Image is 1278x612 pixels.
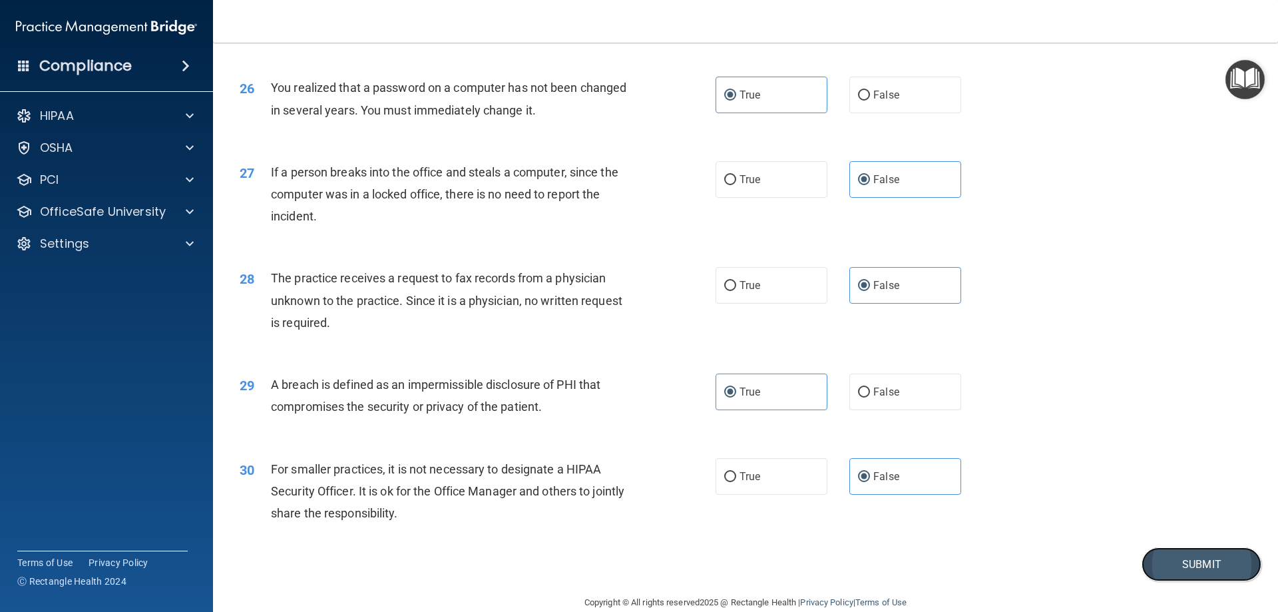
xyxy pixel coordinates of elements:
[39,57,132,75] h4: Compliance
[16,172,194,188] a: PCI
[855,597,907,607] a: Terms of Use
[271,271,622,329] span: The practice receives a request to fax records from a physician unknown to the practice. Since it...
[873,279,899,292] span: False
[740,386,760,398] span: True
[1142,547,1261,581] button: Submit
[858,472,870,482] input: False
[858,175,870,185] input: False
[740,173,760,186] span: True
[740,470,760,483] span: True
[240,462,254,478] span: 30
[724,91,736,101] input: True
[40,236,89,252] p: Settings
[16,204,194,220] a: OfficeSafe University
[271,81,626,117] span: You realized that a password on a computer has not been changed in several years. You must immedi...
[873,386,899,398] span: False
[873,89,899,101] span: False
[16,236,194,252] a: Settings
[240,165,254,181] span: 27
[16,108,194,124] a: HIPAA
[724,388,736,398] input: True
[40,108,74,124] p: HIPAA
[40,172,59,188] p: PCI
[858,281,870,291] input: False
[271,462,624,520] span: For smaller practices, it is not necessary to designate a HIPAA Security Officer. It is ok for th...
[724,281,736,291] input: True
[17,556,73,569] a: Terms of Use
[16,14,197,41] img: PMB logo
[1211,520,1262,571] iframe: Drift Widget Chat Controller
[89,556,148,569] a: Privacy Policy
[240,378,254,394] span: 29
[271,378,600,414] span: A breach is defined as an impermissible disclosure of PHI that compromises the security or privac...
[740,89,760,101] span: True
[858,388,870,398] input: False
[40,204,166,220] p: OfficeSafe University
[724,472,736,482] input: True
[858,91,870,101] input: False
[17,575,126,588] span: Ⓒ Rectangle Health 2024
[1225,60,1265,99] button: Open Resource Center
[800,597,853,607] a: Privacy Policy
[40,140,73,156] p: OSHA
[740,279,760,292] span: True
[240,271,254,287] span: 28
[724,175,736,185] input: True
[873,470,899,483] span: False
[240,81,254,97] span: 26
[271,165,618,223] span: If a person breaks into the office and steals a computer, since the computer was in a locked offi...
[16,140,194,156] a: OSHA
[873,173,899,186] span: False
